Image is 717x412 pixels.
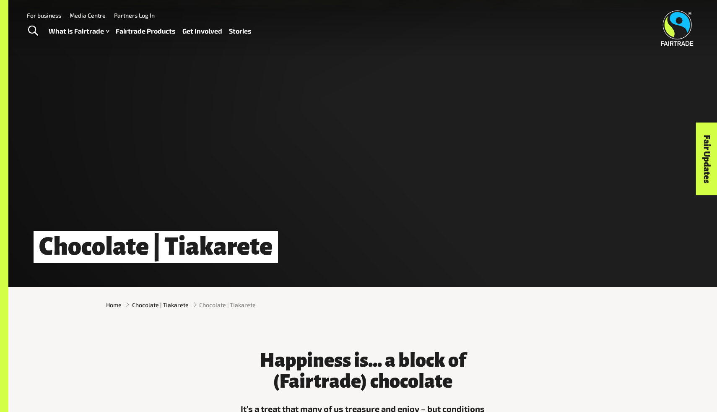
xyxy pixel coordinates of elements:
a: Get Involved [182,25,222,37]
a: Fairtrade Products [116,25,176,37]
a: What is Fairtrade [49,25,109,37]
a: Stories [229,25,252,37]
a: For business [27,12,61,19]
a: Partners Log In [114,12,155,19]
a: Home [106,300,122,309]
a: Toggle Search [23,21,43,42]
a: Media Centre [70,12,106,19]
h1: Chocolate | Tiakarete [34,231,278,263]
a: Chocolate | Tiakarete [132,300,189,309]
span: Chocolate | Tiakarete [199,300,256,309]
h3: Happiness is... a block of (Fairtrade) chocolate [237,350,488,392]
img: Fairtrade Australia New Zealand logo [661,10,694,46]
